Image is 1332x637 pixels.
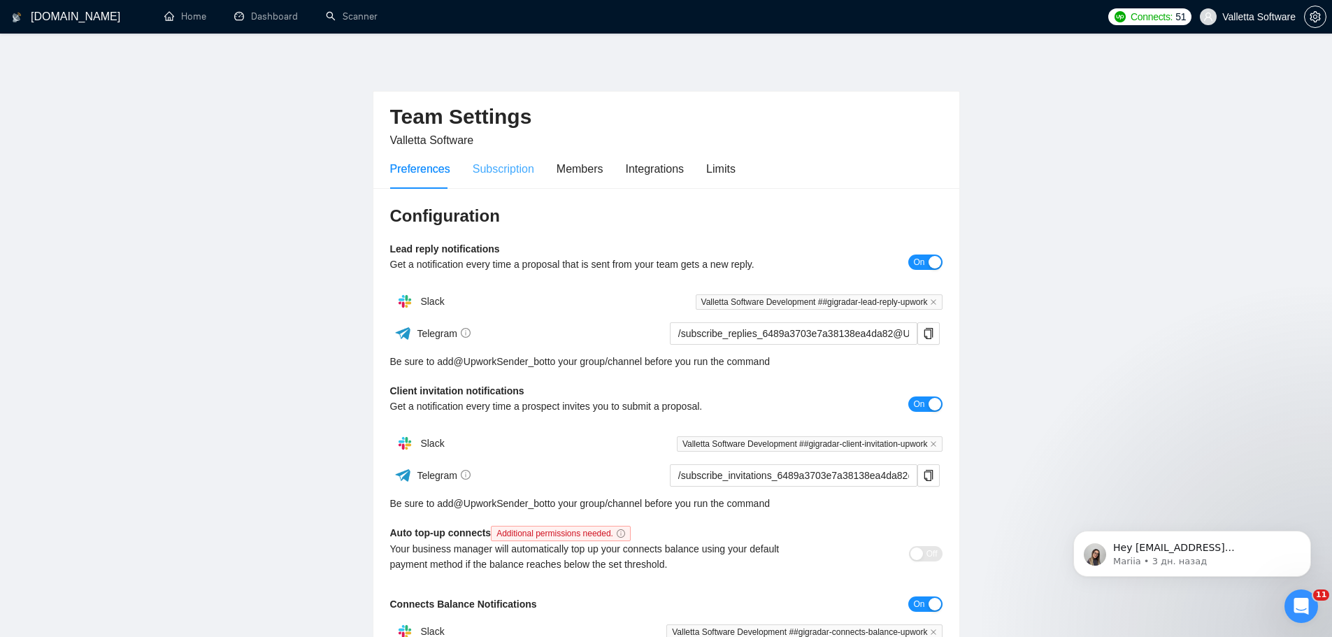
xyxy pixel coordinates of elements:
span: Slack [420,438,444,449]
span: copy [918,470,939,481]
h2: Team Settings [390,103,943,131]
span: Valletta Software Development ##gigradar-client-invitation-upwork [677,436,943,452]
img: hpQkSZIkSZIkSZIkSZIkSZIkSZIkSZIkSZIkSZIkSZIkSZIkSZIkSZIkSZIkSZIkSZIkSZIkSZIkSZIkSZIkSZIkSZIkSZIkS... [391,287,419,315]
b: Lead reply notifications [390,243,500,255]
div: Limits [706,160,736,178]
span: info-circle [617,529,625,538]
img: hpQkSZIkSZIkSZIkSZIkSZIkSZIkSZIkSZIkSZIkSZIkSZIkSZIkSZIkSZIkSZIkSZIkSZIkSZIkSZIkSZIkSZIkSZIkSZIkS... [391,429,419,457]
span: Telegram [417,328,471,339]
button: copy [917,322,940,345]
a: @UpworkSender_bot [454,496,547,511]
a: homeHome [164,10,206,22]
h3: Configuration [390,205,943,227]
span: 11 [1313,589,1329,601]
img: upwork-logo.png [1115,11,1126,22]
div: Integrations [626,160,685,178]
span: Valletta Software Development ##gigradar-lead-reply-upwork [696,294,943,310]
span: Slack [420,296,444,307]
span: close [930,629,937,636]
span: Valletta Software [390,134,474,146]
span: Telegram [417,470,471,481]
span: info-circle [461,328,471,338]
div: Get a notification every time a prospect invites you to submit a proposal. [390,399,805,414]
div: Your business manager will automatically top up your connects balance using your default payment ... [390,541,805,572]
span: close [930,441,937,448]
span: setting [1305,11,1326,22]
iframe: Intercom live chat [1284,589,1318,623]
div: Be sure to add to your group/channel before you run the command [390,354,943,369]
div: Be sure to add to your group/channel before you run the command [390,496,943,511]
span: Slack [420,626,444,637]
b: Auto top-up connects [390,527,636,538]
img: ww3wtPAAAAAElFTkSuQmCC [394,466,412,484]
span: user [1203,12,1213,22]
div: Subscription [473,160,534,178]
span: On [913,255,924,270]
span: info-circle [461,470,471,480]
button: copy [917,464,940,487]
div: Members [557,160,603,178]
span: close [930,299,937,306]
span: copy [918,328,939,339]
img: ww3wtPAAAAAElFTkSuQmCC [394,324,412,342]
span: Connects: [1131,9,1173,24]
img: logo [12,6,22,29]
span: On [913,396,924,412]
a: searchScanner [326,10,378,22]
a: @UpworkSender_bot [454,354,547,369]
a: setting [1304,11,1326,22]
a: dashboardDashboard [234,10,298,22]
span: On [913,596,924,612]
span: 51 [1175,9,1186,24]
span: Off [926,546,938,561]
b: Connects Balance Notifications [390,599,537,610]
div: Get a notification every time a proposal that is sent from your team gets a new reply. [390,257,805,272]
span: Additional permissions needed. [491,526,631,541]
button: setting [1304,6,1326,28]
div: Preferences [390,160,450,178]
iframe: Intercom notifications сообщение [1052,501,1332,599]
b: Client invitation notifications [390,385,524,396]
